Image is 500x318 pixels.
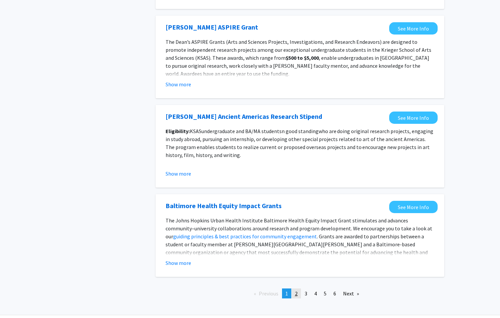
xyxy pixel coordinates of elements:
[295,290,298,297] span: 2
[333,290,336,297] span: 6
[314,290,317,297] span: 4
[389,201,438,213] a: Opens in a new tab
[5,288,28,313] iframe: Chat
[201,128,282,134] span: undergraduate and BA/MA students
[286,54,319,61] strong: $500 to $5,000
[166,128,190,134] strong: Eligibility:
[259,290,278,297] span: Previous
[389,22,438,35] a: Opens in a new tab
[173,233,317,240] a: guiding principles & best practices for community engagement
[166,80,191,88] button: Show more
[166,201,282,211] a: Opens in a new tab
[324,290,326,297] span: 5
[166,217,432,240] span: The Johns Hopkins Urban Health Institute Baltimore Health Equity Impact Grant stimulates and adva...
[340,288,362,298] a: Next page
[166,127,434,159] p: KSAS n good standing
[166,112,322,121] a: Opens in a new tab
[166,22,258,32] a: Opens in a new tab
[166,259,191,267] button: Show more
[305,290,307,297] span: 3
[166,38,434,78] p: The Dean’s ASPIRE Grants (Arts and Sciences Projects, Investigations, and Research Endeavors) are...
[166,170,191,178] button: Show more
[389,112,438,124] a: Opens in a new tab
[285,290,288,297] span: 1
[156,288,444,298] ul: Pagination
